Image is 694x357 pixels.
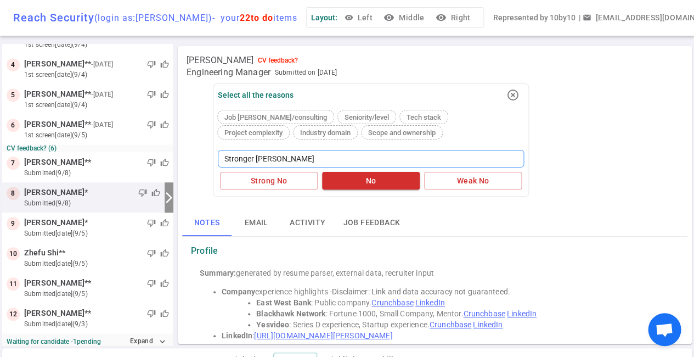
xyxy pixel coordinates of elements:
[502,84,524,106] button: highlight_off
[160,90,169,99] span: thumb_up
[147,279,156,288] span: thumb_down
[433,8,475,28] button: visibilityRight
[160,219,169,227] span: thumb_up
[463,309,505,318] a: Crunchbase
[24,130,169,140] small: 1st Screen [DATE] (9/5)
[7,217,20,230] div: 9
[162,191,176,204] i: arrow_forward_ios
[275,67,337,78] span: Submitted on [DATE]
[256,320,289,329] strong: Yesvideo
[151,188,160,197] span: thumb_up
[160,60,169,69] span: thumb_up
[160,249,169,258] span: thumb_up
[24,308,84,319] span: [PERSON_NAME]
[147,120,156,129] span: thumb_down
[147,60,156,69] span: thumb_down
[200,267,670,278] div: generated by resume parser, external data, recruiter input
[430,320,471,329] a: Crunchbase
[24,119,84,130] span: [PERSON_NAME]
[256,297,670,308] li: : Public company.
[182,210,687,236] div: basic tabs example
[340,113,393,121] span: Seniority/level
[256,319,670,330] li: : Series D experience, Startup experience.
[24,289,169,299] small: submitted [DATE] (9/5)
[147,158,156,167] span: thumb_down
[220,129,287,137] span: Project complexity
[91,90,113,99] small: - [DATE]
[7,277,20,291] div: 11
[222,330,670,341] li: :
[212,13,297,23] span: - your items
[200,269,236,277] strong: Summary:
[157,337,167,347] i: expand_more
[342,8,377,28] button: Left
[147,90,156,99] span: thumb_down
[232,210,281,236] button: Email
[91,120,113,130] small: - [DATE]
[7,338,101,345] strong: Waiting for candidate - 1 pending
[160,279,169,288] span: thumb_up
[402,113,445,121] span: Tech stack
[7,88,20,102] div: 5
[256,309,325,318] strong: Blackhawk Network
[160,158,169,167] span: thumb_up
[218,91,294,99] div: Select all the reasons
[7,144,169,152] small: CV feedback? (6)
[24,319,169,329] small: submitted [DATE] (9/3)
[24,198,160,208] small: submitted (9/8)
[7,58,20,71] div: 4
[281,210,334,236] button: Activity
[160,120,169,129] span: thumb_up
[24,70,169,80] small: 1st Screen [DATE] (9/4)
[127,333,169,349] button: Expandexpand_more
[222,287,255,296] strong: Company
[147,309,156,318] span: thumb_down
[648,313,681,346] div: Open chat
[334,210,409,236] button: Job feedback
[13,11,297,24] div: Reach Security
[187,55,253,66] span: [PERSON_NAME]
[7,308,20,321] div: 12
[222,286,670,297] li: experience highlights -
[256,308,670,319] li: : Fortune 1000, Small Company, Mentor.
[187,67,270,78] span: Engineering Manager
[24,58,84,70] span: [PERSON_NAME]
[220,113,331,121] span: Job [PERSON_NAME]/consulting
[24,259,169,269] small: submitted [DATE] (9/5)
[254,331,392,340] a: [URL][DOMAIN_NAME][PERSON_NAME]
[7,157,20,170] div: 7
[311,13,337,22] span: Layout:
[24,100,169,110] small: 1st Screen [DATE] (9/4)
[415,298,445,307] a: LinkedIn
[24,40,169,49] small: 1st Screen [DATE] (9/4)
[24,247,59,259] span: Zhefu Shi
[182,210,232,236] button: Notes
[381,8,428,28] button: visibilityMiddle
[506,88,520,102] i: highlight_off
[435,12,446,23] i: visibility
[24,228,169,238] small: submitted [DATE] (9/5)
[147,249,156,258] span: thumb_down
[91,59,113,69] small: - [DATE]
[332,287,510,296] span: Disclaimer: Link and data accuracy not guaranteed.
[507,309,537,318] a: LinkedIn
[218,150,524,168] textarea: Stronger cand
[582,13,591,22] span: email
[24,168,169,178] small: submitted (9/8)
[147,219,156,227] span: thumb_down
[240,13,273,23] span: 22 to do
[473,320,503,329] a: LinkedIn
[160,309,169,318] span: thumb_up
[296,129,355,137] span: Industry domain
[24,217,84,228] span: [PERSON_NAME]
[256,298,311,307] strong: East West Bank
[24,277,84,289] span: [PERSON_NAME]
[7,187,20,200] div: 8
[344,13,353,22] span: visibility
[7,119,20,132] div: 6
[138,188,147,197] span: thumb_down
[371,298,413,307] a: Crunchbase
[24,88,84,100] span: [PERSON_NAME]
[424,172,522,190] button: Weak No
[24,187,84,198] span: [PERSON_NAME]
